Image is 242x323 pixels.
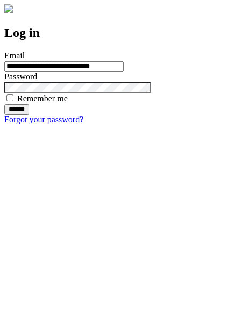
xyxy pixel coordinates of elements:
[4,51,25,60] label: Email
[17,94,68,103] label: Remember me
[4,72,37,81] label: Password
[4,4,13,13] img: logo-4e3dc11c47720685a147b03b5a06dd966a58ff35d612b21f08c02c0306f2b779.png
[4,115,83,124] a: Forgot your password?
[4,26,238,40] h2: Log in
